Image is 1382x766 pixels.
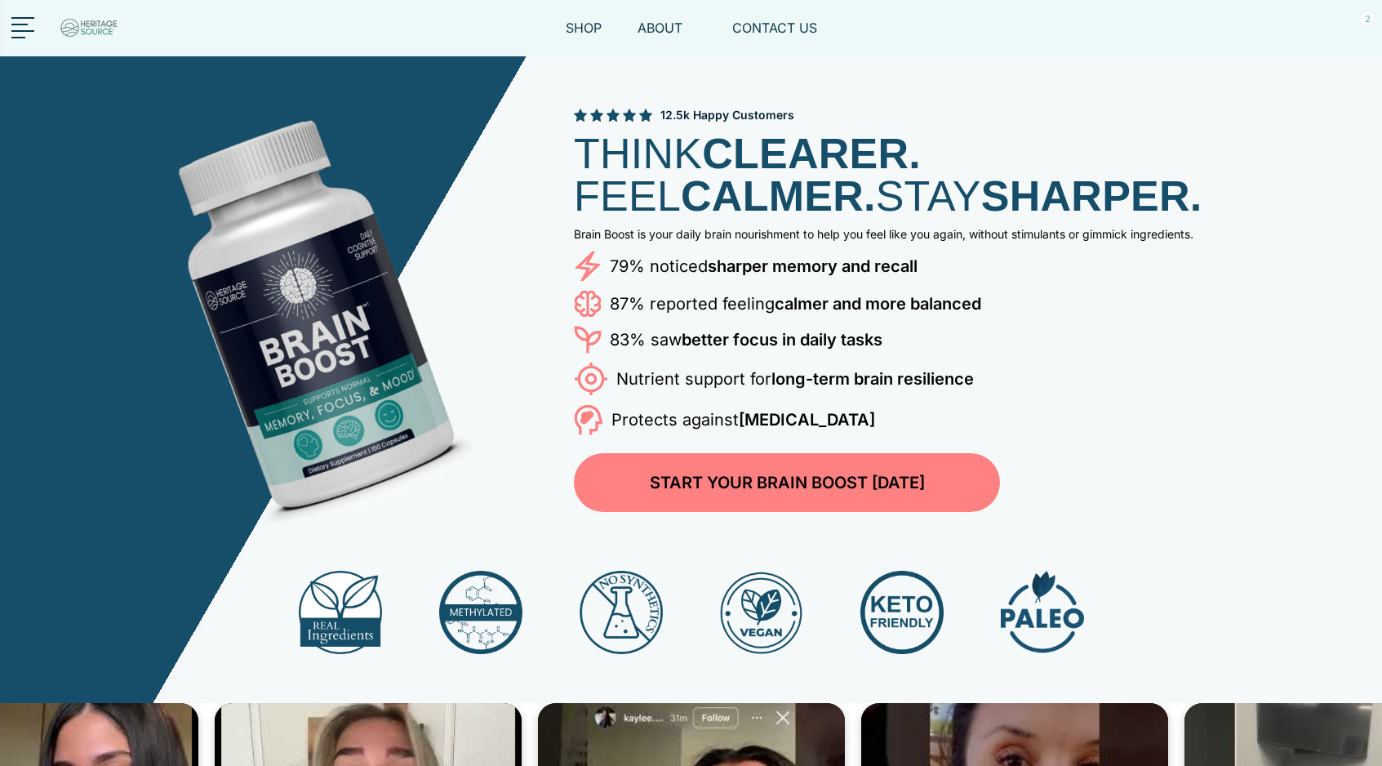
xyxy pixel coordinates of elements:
strong: sharper memory and recall [708,256,918,276]
a: SHOP [566,19,602,56]
strong: CALMER. [681,172,876,220]
p: 87% reported feeling [610,291,981,317]
img: Paleo Friendly [1001,571,1084,654]
a: ABOUT [638,19,696,56]
a: CONTACT US [732,19,817,56]
strong: calmer and more balanced [775,294,981,314]
img: No Synthetics [580,571,663,654]
img: Vegan [720,571,803,654]
strong: [MEDICAL_DATA] [739,410,875,430]
a: 2 [1353,19,1371,56]
p: Nutrient support for [616,366,974,392]
img: Keto Friendly [860,571,944,654]
p: 79% noticed [610,253,918,279]
p: Protects against [611,407,875,433]
img: Real Ingredients [299,571,382,654]
strong: SHARPER. [981,172,1202,220]
strong: better focus in daily tasks [682,330,882,350]
span: 12.5k Happy Customers [660,107,794,123]
strong: CLEARER. [702,130,921,177]
img: Brain Boost Bottle [73,73,545,546]
p: 83% saw [610,327,882,353]
h1: THINK FEEL STAY [574,132,1277,217]
a: START YOUR BRAIN BOOST [DATE] [574,453,1000,512]
span: 2 [1361,12,1375,26]
img: Methylated Vitamin Bs [439,571,522,654]
strong: long-term brain resilience [771,369,974,389]
img: Heritage Source [60,15,118,42]
p: Brain Boost is your daily brain nourishment to help you feel like you again, without stimulants o... [574,227,1277,241]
